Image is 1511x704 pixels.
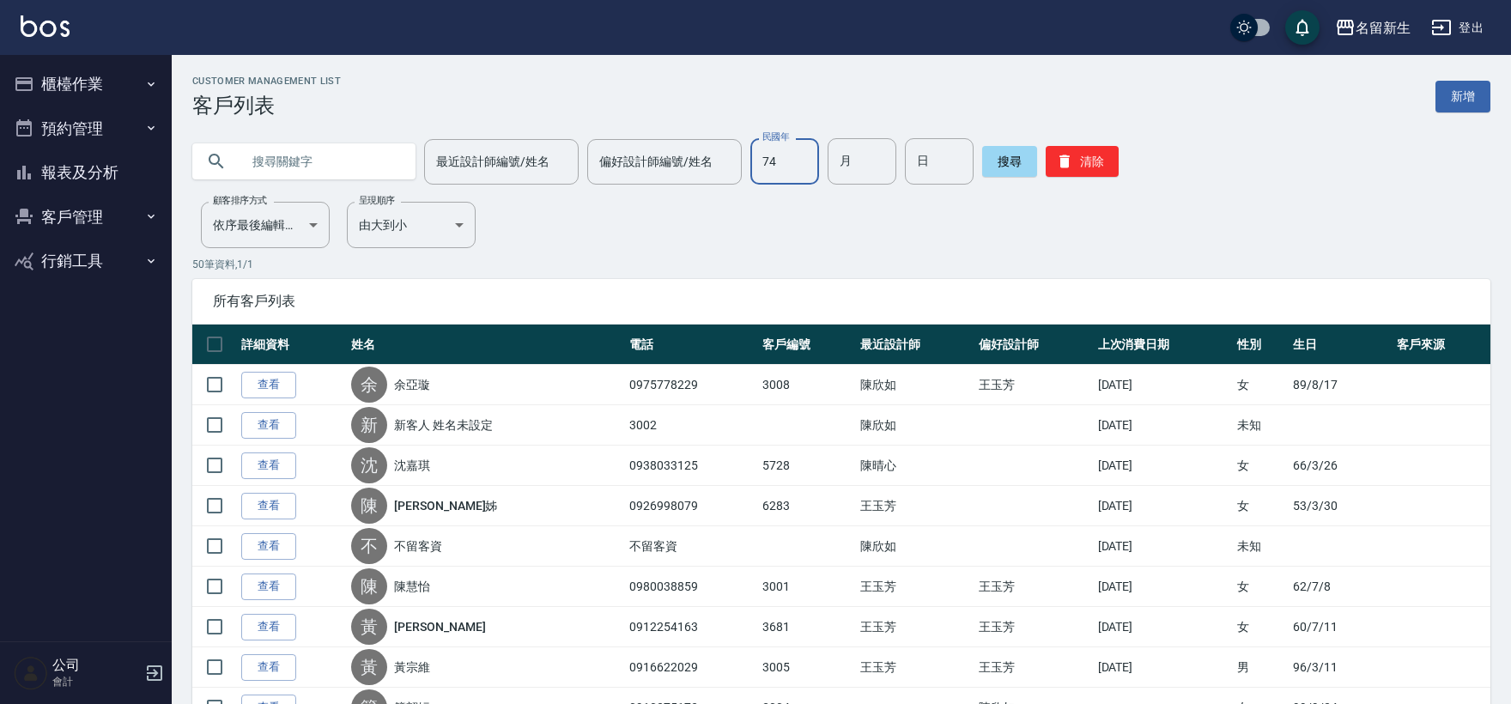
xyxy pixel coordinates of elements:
[394,578,430,595] a: 陳慧怡
[1289,325,1393,365] th: 生日
[856,486,974,526] td: 王玉芳
[213,293,1470,310] span: 所有客戶列表
[14,656,48,690] img: Person
[1094,647,1233,688] td: [DATE]
[1356,17,1411,39] div: 名留新生
[974,567,1093,607] td: 王玉芳
[394,618,485,635] a: [PERSON_NAME]
[394,457,430,474] a: 沈嘉琪
[241,614,296,640] a: 查看
[856,647,974,688] td: 王玉芳
[7,106,165,151] button: 預約管理
[758,607,856,647] td: 3681
[1233,325,1290,365] th: 性別
[351,609,387,645] div: 黃
[351,407,387,443] div: 新
[351,367,387,403] div: 余
[982,146,1037,177] button: 搜尋
[625,567,758,607] td: 0980038859
[758,325,856,365] th: 客戶編號
[1094,526,1233,567] td: [DATE]
[856,325,974,365] th: 最近設計師
[974,607,1093,647] td: 王玉芳
[1233,405,1290,446] td: 未知
[1289,486,1393,526] td: 53/3/30
[625,325,758,365] th: 電話
[1046,146,1119,177] button: 清除
[241,452,296,479] a: 查看
[241,372,296,398] a: 查看
[7,195,165,240] button: 客戶管理
[237,325,347,365] th: 詳細資料
[213,194,267,207] label: 顧客排序方式
[758,446,856,486] td: 5728
[241,654,296,681] a: 查看
[1233,567,1290,607] td: 女
[1094,486,1233,526] td: [DATE]
[1094,567,1233,607] td: [DATE]
[1094,607,1233,647] td: [DATE]
[1289,567,1393,607] td: 62/7/8
[394,497,497,514] a: [PERSON_NAME]姊
[1289,647,1393,688] td: 96/3/11
[241,412,296,439] a: 查看
[7,62,165,106] button: 櫃檯作業
[1424,12,1490,44] button: 登出
[625,607,758,647] td: 0912254163
[394,376,430,393] a: 余亞璇
[1328,10,1417,46] button: 名留新生
[1233,526,1290,567] td: 未知
[1393,325,1490,365] th: 客戶來源
[21,15,70,37] img: Logo
[351,649,387,685] div: 黃
[1289,446,1393,486] td: 66/3/26
[625,647,758,688] td: 0916622029
[7,150,165,195] button: 報表及分析
[856,526,974,567] td: 陳欣如
[7,239,165,283] button: 行銷工具
[351,447,387,483] div: 沈
[856,567,974,607] td: 王玉芳
[625,486,758,526] td: 0926998079
[394,658,430,676] a: 黃宗維
[1094,325,1233,365] th: 上次消費日期
[351,568,387,604] div: 陳
[240,138,402,185] input: 搜尋關鍵字
[351,488,387,524] div: 陳
[192,94,341,118] h3: 客戶列表
[1094,405,1233,446] td: [DATE]
[758,567,856,607] td: 3001
[758,647,856,688] td: 3005
[856,405,974,446] td: 陳欣如
[625,365,758,405] td: 0975778229
[52,657,140,674] h5: 公司
[192,76,341,87] h2: Customer Management List
[974,325,1093,365] th: 偏好設計師
[1289,365,1393,405] td: 89/8/17
[241,574,296,600] a: 查看
[201,202,330,248] div: 依序最後編輯時間
[856,446,974,486] td: 陳晴心
[347,202,476,248] div: 由大到小
[1233,486,1290,526] td: 女
[1094,446,1233,486] td: [DATE]
[1285,10,1320,45] button: save
[1435,81,1490,112] a: 新增
[1094,365,1233,405] td: [DATE]
[241,493,296,519] a: 查看
[351,528,387,564] div: 不
[1233,607,1290,647] td: 女
[359,194,395,207] label: 呈現順序
[758,486,856,526] td: 6283
[974,365,1093,405] td: 王玉芳
[52,674,140,689] p: 會計
[758,365,856,405] td: 3008
[1233,647,1290,688] td: 男
[1233,446,1290,486] td: 女
[1289,607,1393,647] td: 60/7/11
[394,416,493,434] a: 新客人 姓名未設定
[625,405,758,446] td: 3002
[762,130,789,143] label: 民國年
[856,607,974,647] td: 王玉芳
[241,533,296,560] a: 查看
